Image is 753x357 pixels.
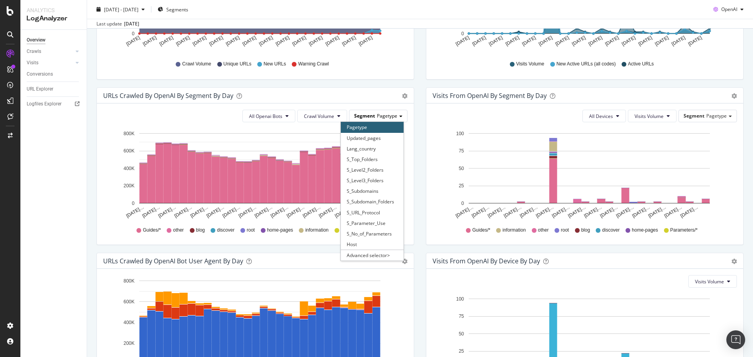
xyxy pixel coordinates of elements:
text: [DATE] [504,35,520,47]
span: Parameters/* [670,227,698,234]
text: 0 [461,31,464,36]
text: [DATE] [258,35,274,47]
span: root [247,227,255,234]
text: 100 [456,131,464,136]
text: [DATE] [538,35,553,47]
text: 600K [124,148,135,154]
div: gear [731,259,737,264]
text: 75 [459,148,464,154]
div: S_Parameter_Use [341,218,404,228]
text: [DATE] [671,35,686,47]
text: [DATE] [341,35,357,47]
span: Segment [684,112,704,119]
text: [DATE] [488,35,504,47]
a: Logfiles Explorer [27,100,81,108]
text: [DATE] [621,35,637,47]
div: S_URL_Protocol [341,207,404,218]
div: S_Level2_Folders [341,165,404,175]
div: gear [402,259,407,264]
div: Advanced selector > [341,250,404,261]
span: Active URLs [628,61,654,67]
svg: A chart. [103,129,405,219]
div: gear [731,93,737,99]
span: Guides/* [472,227,490,234]
a: Conversions [27,70,81,78]
div: Pagetype [341,122,404,132]
div: S_Subdomains [341,186,404,196]
div: Overview [27,36,45,44]
text: [DATE] [637,35,653,47]
text: [DATE] [158,35,174,47]
span: blog [581,227,590,234]
a: Crawls [27,47,73,56]
text: [DATE] [291,35,307,47]
div: S_Level3_Folders [341,175,404,186]
span: information [305,227,328,234]
a: URL Explorer [27,85,81,93]
span: Visits Volume [635,113,664,120]
span: Segment [354,112,375,119]
text: [DATE] [308,35,324,47]
span: discover [217,227,235,234]
div: Conversions [27,70,53,78]
div: Open Intercom Messenger [726,330,745,349]
text: 400K [124,320,135,325]
span: home-pages [632,227,658,234]
a: Visits [27,59,73,67]
span: discover [602,227,620,234]
text: [DATE] [242,35,257,47]
text: [DATE] [587,35,603,47]
text: [DATE] [175,35,191,47]
span: All Devices [589,113,613,120]
text: [DATE] [521,35,537,47]
span: New Active URLs (all codes) [557,61,616,67]
text: 75 [459,314,464,319]
div: Logfiles Explorer [27,100,62,108]
text: 200K [124,341,135,346]
span: Crawl Volume [182,61,211,67]
div: Visits [27,59,38,67]
div: Updated_pages [341,133,404,143]
span: blog [196,227,205,234]
button: All Devices [582,110,626,122]
button: Crawl Volume [297,110,347,122]
text: 100 [456,296,464,302]
span: Unique URLs [224,61,251,67]
div: Last update [96,20,139,27]
span: [DATE] - [DATE] [104,6,138,13]
div: S_Top_Folders [341,154,404,165]
text: 0 [132,31,135,36]
a: Overview [27,36,81,44]
text: [DATE] [358,35,373,47]
div: Crawls [27,47,41,56]
text: 25 [459,183,464,188]
text: [DATE] [225,35,240,47]
button: Segments [155,3,191,16]
svg: A chart. [433,129,734,219]
span: root [561,227,569,234]
div: Visits from OpenAI By Segment By Day [433,92,547,100]
span: other [538,227,549,234]
div: URLs Crawled by OpenAI By Segment By Day [103,92,233,100]
text: [DATE] [325,35,340,47]
span: Visits Volume [695,278,724,285]
text: [DATE] [192,35,207,47]
div: LogAnalyzer [27,14,80,23]
span: All Openai Bots [249,113,282,120]
text: 600K [124,299,135,304]
button: All Openai Bots [242,110,295,122]
span: home-pages [267,227,293,234]
button: [DATE] - [DATE] [93,3,148,16]
div: gear [402,93,407,99]
text: [DATE] [208,35,224,47]
button: Visits Volume [628,110,677,122]
span: Warning Crawl [298,61,329,67]
text: [DATE] [125,35,141,47]
text: [DATE] [654,35,670,47]
span: Crawl Volume [304,113,334,120]
text: 0 [461,201,464,206]
span: Visits Volume [516,61,544,67]
text: 50 [459,331,464,337]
